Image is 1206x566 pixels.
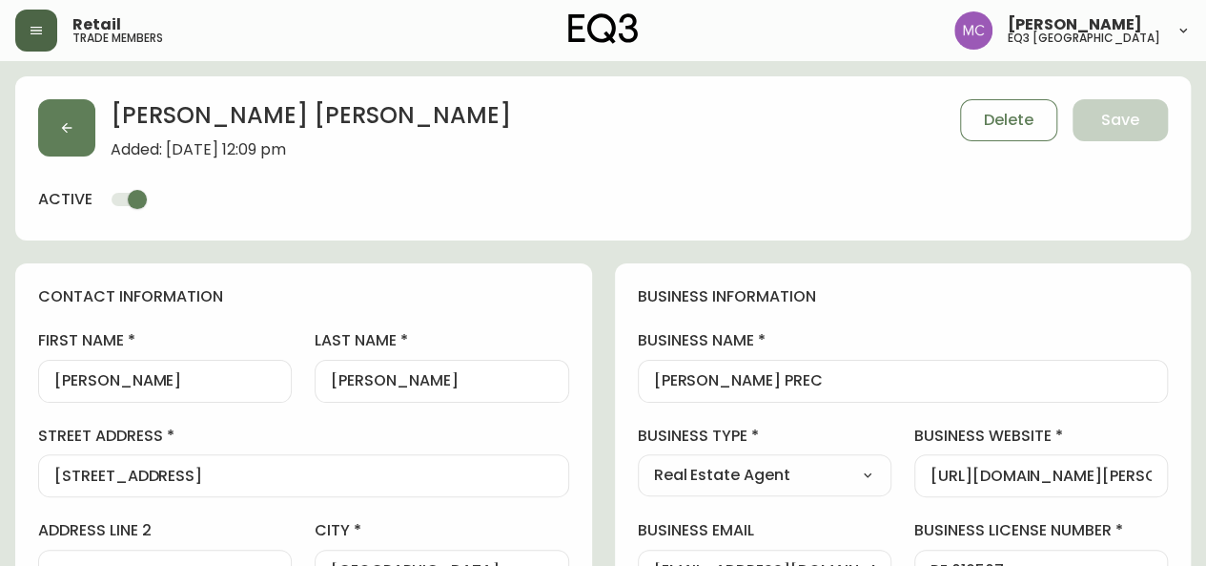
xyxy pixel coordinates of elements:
[930,467,1152,485] input: https://www.designshop.com
[111,141,511,158] span: Added: [DATE] 12:09 pm
[1008,17,1142,32] span: [PERSON_NAME]
[568,13,639,44] img: logo
[38,286,569,307] h4: contact information
[38,426,569,447] label: street address
[1008,32,1160,44] h5: eq3 [GEOGRAPHIC_DATA]
[72,17,121,32] span: Retail
[638,330,1169,351] label: business name
[960,99,1057,141] button: Delete
[638,286,1169,307] h4: business information
[914,426,1168,447] label: business website
[315,520,568,541] label: city
[72,32,163,44] h5: trade members
[984,110,1033,131] span: Delete
[38,189,92,210] h4: active
[638,520,891,541] label: business email
[954,11,992,50] img: 6dbdb61c5655a9a555815750a11666cc
[38,330,292,351] label: first name
[111,99,511,141] h2: [PERSON_NAME] [PERSON_NAME]
[38,520,292,541] label: address line 2
[315,330,568,351] label: last name
[914,520,1168,541] label: business license number
[638,426,891,447] label: business type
